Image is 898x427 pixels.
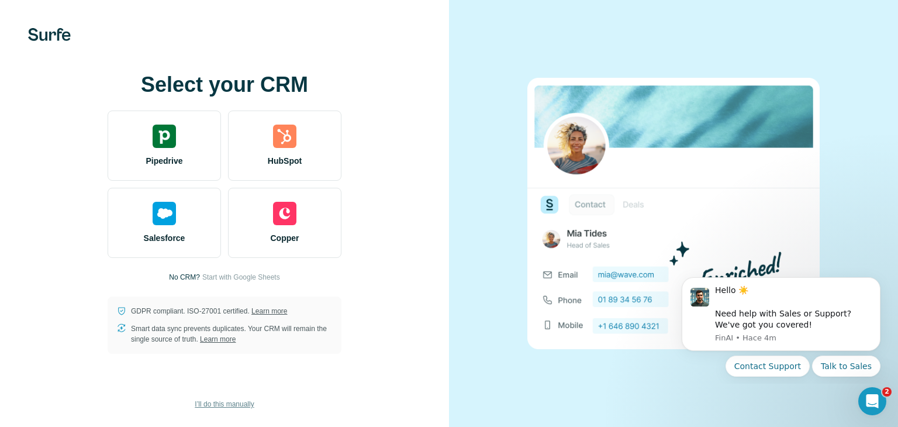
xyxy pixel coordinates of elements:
[195,399,254,409] span: I’ll do this manually
[664,267,898,384] iframe: Intercom notifications mensaje
[202,272,280,283] button: Start with Google Sheets
[200,335,236,343] a: Learn more
[169,272,200,283] p: No CRM?
[144,232,185,244] span: Salesforce
[858,387,886,415] iframe: Intercom live chat
[153,125,176,148] img: pipedrive's logo
[527,78,820,349] img: none image
[273,125,296,148] img: hubspot's logo
[28,28,71,41] img: Surfe's logo
[108,73,341,97] h1: Select your CRM
[146,155,182,167] span: Pipedrive
[186,395,262,413] button: I’ll do this manually
[251,307,287,315] a: Learn more
[271,232,299,244] span: Copper
[153,202,176,225] img: salesforce's logo
[273,202,296,225] img: copper's logo
[882,387,892,397] span: 2
[268,155,302,167] span: HubSpot
[131,306,287,316] p: GDPR compliant. ISO-27001 certified.
[131,323,332,345] p: Smart data sync prevents duplicates. Your CRM will remain the single source of truth.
